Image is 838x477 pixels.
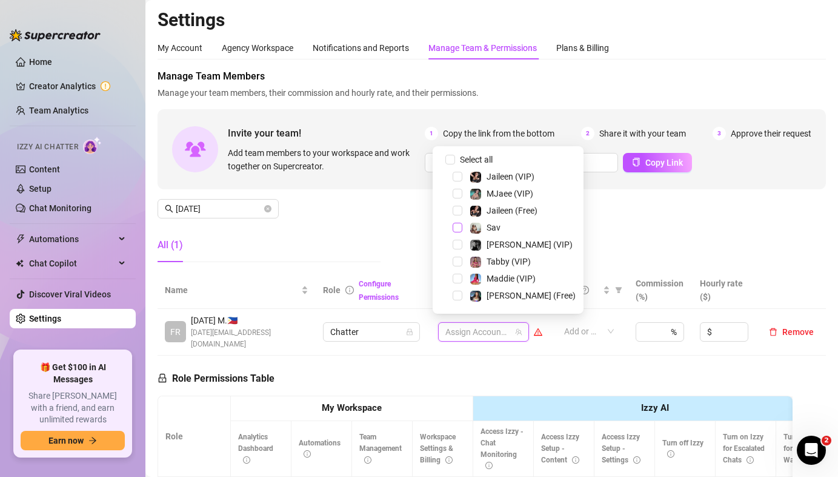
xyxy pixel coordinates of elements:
span: Access Izzy - Chat Monitoring [481,427,524,470]
span: [DATE][EMAIL_ADDRESS][DOMAIN_NAME] [191,327,308,350]
span: Manage Team Members [158,69,826,84]
span: 1 [425,127,438,140]
button: close-circle [264,205,271,212]
img: Chat Copilot [16,259,24,268]
span: Izzy AI Chatter [17,141,78,153]
div: Plans & Billing [556,41,609,55]
span: Copy the link from the bottom [443,127,554,140]
span: Invite your team! [228,126,425,141]
span: Role [323,285,341,295]
span: Select tree node [453,223,462,232]
span: Sav [487,223,500,232]
img: Jaileen (Free) [470,206,481,217]
span: Select tree node [453,189,462,198]
span: Access Izzy Setup - Content [541,433,579,464]
span: Team Management [359,433,402,464]
span: Earn now [48,436,84,445]
img: logo-BBDzfeDw.svg [10,29,101,41]
span: info-circle [243,456,250,464]
span: Share [PERSON_NAME] with a friend, and earn unlimited rewards [21,390,125,426]
span: info-circle [304,450,311,458]
th: Role [158,396,231,477]
a: Team Analytics [29,106,88,115]
a: Setup [29,184,52,194]
span: Analytics Dashboard [238,433,273,464]
span: delete [769,328,777,336]
span: 2 [822,436,831,445]
span: FR [170,325,181,339]
span: Chat Copilot [29,254,115,273]
span: info-circle [364,456,371,464]
span: Select tree node [453,240,462,249]
th: Name [158,272,316,309]
span: Automations [299,439,341,459]
span: Name [165,283,299,297]
div: Manage Team & Permissions [428,41,537,55]
h5: Role Permissions Table [158,371,274,386]
span: MJaee (VIP) [487,189,533,198]
span: filter [615,286,622,294]
span: thunderbolt [16,234,25,244]
span: Workspace Settings & Billing [420,433,456,464]
span: warning [534,328,542,336]
a: Chat Monitoring [29,203,91,213]
span: Select tree node [453,257,462,266]
input: Search members [176,202,262,215]
strong: My Workspace [322,402,382,413]
span: info-circle [747,456,754,464]
span: Tabby (VIP) [487,257,531,266]
span: Jaileen (Free) [487,206,537,215]
iframe: Intercom live chat [797,436,826,465]
span: Turn on Izzy for Escalated Chats [723,433,765,464]
span: [PERSON_NAME] (Free) [487,291,576,300]
th: Hourly rate ($) [693,272,757,309]
a: Content [29,164,60,174]
a: Discover Viral Videos [29,289,111,299]
span: copy [632,158,640,166]
span: Maddie (VIP) [487,274,536,283]
button: Earn nowarrow-right [21,431,125,450]
span: info-circle [572,456,579,464]
div: Notifications and Reports [313,41,409,55]
span: arrow-right [88,436,97,445]
span: search [165,205,173,213]
img: Tabby (VIP) [470,257,481,268]
span: filter [613,281,625,299]
strong: Izzy AI [641,402,669,413]
th: Commission (%) [628,272,693,309]
span: Copy Link [645,158,683,167]
span: Access Izzy Setup - Settings [602,433,640,464]
a: Creator Analytics exclamation-circle [29,76,126,96]
span: Chatter [330,323,413,341]
a: Settings [29,314,61,323]
span: 3 [713,127,726,140]
span: Jaileen (VIP) [487,172,534,181]
span: Select tree node [453,291,462,300]
span: lock [406,328,413,336]
a: Configure Permissions [359,280,399,302]
span: Select tree node [453,274,462,283]
img: Maddie (Free) [470,291,481,302]
button: Remove [764,325,819,339]
span: Manage your team members, their commission and hourly rate, and their permissions. [158,86,826,100]
div: My Account [158,41,202,55]
span: question-circle [580,286,589,294]
img: Maddie (VIP) [470,274,481,285]
div: Agency Workspace [222,41,293,55]
span: Share it with your team [599,127,686,140]
span: Automations [29,229,115,249]
span: Select all [455,153,497,166]
img: MJaee (VIP) [470,189,481,200]
img: Kennedy (VIP) [470,240,481,251]
span: Approve their request [731,127,811,140]
span: info-circle [633,456,640,464]
span: Remove [782,327,814,337]
span: Select tree node [453,172,462,181]
span: info-circle [445,456,453,464]
span: Turn off Izzy [662,439,703,459]
h2: Settings [158,8,826,32]
img: Sav [470,223,481,234]
span: team [515,328,522,336]
span: Select tree node [453,206,462,215]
